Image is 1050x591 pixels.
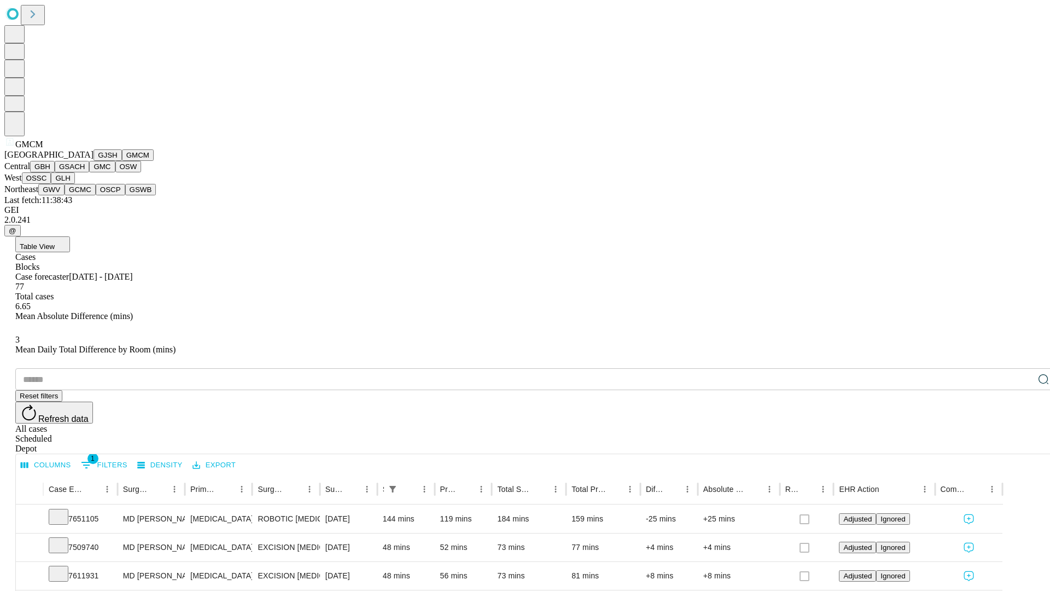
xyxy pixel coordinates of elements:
div: +4 mins [703,534,774,561]
button: Menu [417,482,432,497]
button: Show filters [78,456,130,474]
button: Sort [800,482,815,497]
div: -25 mins [646,505,692,533]
div: 73 mins [497,534,561,561]
span: 1 [87,453,98,464]
div: 159 mins [571,505,635,533]
button: GBH [30,161,55,172]
div: 56 mins [440,562,487,590]
button: GLH [51,172,74,184]
span: 6.65 [15,302,31,311]
button: Menu [234,482,249,497]
button: Menu [359,482,375,497]
button: Adjusted [839,542,876,553]
div: Difference [646,485,663,494]
button: Sort [84,482,100,497]
div: Total Predicted Duration [571,485,606,494]
button: Select columns [18,457,74,474]
span: Mean Daily Total Difference by Room (mins) [15,345,176,354]
span: Last fetch: 11:38:43 [4,195,72,205]
button: Sort [969,482,984,497]
div: 184 mins [497,505,561,533]
div: 48 mins [383,534,429,561]
span: Adjusted [843,515,872,523]
button: Sort [533,482,548,497]
div: [DATE] [325,505,372,533]
span: Central [4,161,30,171]
span: Total cases [15,292,54,301]
span: Adjusted [843,572,872,580]
div: +4 mins [646,534,692,561]
div: MD [PERSON_NAME] [PERSON_NAME] Md [123,562,179,590]
div: +25 mins [703,505,774,533]
span: Adjusted [843,543,872,552]
button: Menu [680,482,695,497]
span: @ [9,227,16,235]
div: GEI [4,205,1046,215]
button: OSCP [96,184,125,195]
div: 2.0.241 [4,215,1046,225]
button: Ignored [876,513,909,525]
div: 1 active filter [385,482,400,497]
button: Sort [344,482,359,497]
div: Predicted In Room Duration [440,485,458,494]
div: +8 mins [646,562,692,590]
div: [DATE] [325,534,372,561]
button: GJSH [94,149,122,161]
div: Total Scheduled Duration [497,485,532,494]
button: Show filters [385,482,400,497]
div: ROBOTIC [MEDICAL_DATA] REPAIR [MEDICAL_DATA] INITIAL [258,505,314,533]
div: EXCISION [MEDICAL_DATA] LESION EXCEPT [MEDICAL_DATA] TRUNK ETC 3.1 TO 4 CM [258,562,314,590]
span: [DATE] - [DATE] [69,272,132,281]
button: Adjusted [839,570,876,582]
div: [MEDICAL_DATA] [190,505,247,533]
button: GMC [89,161,115,172]
span: Northeast [4,184,38,194]
button: Table View [15,236,70,252]
button: GWV [38,184,65,195]
button: Menu [917,482,932,497]
span: Table View [20,242,55,251]
button: Expand [21,538,38,558]
div: Surgery Date [325,485,343,494]
button: Ignored [876,570,909,582]
button: Sort [219,482,234,497]
button: Sort [287,482,302,497]
button: Density [135,457,185,474]
span: [GEOGRAPHIC_DATA] [4,150,94,159]
div: [MEDICAL_DATA] [190,562,247,590]
button: Refresh data [15,402,93,424]
div: 7611931 [49,562,112,590]
div: Primary Service [190,485,218,494]
button: Menu [622,482,638,497]
div: 119 mins [440,505,487,533]
button: OSW [115,161,142,172]
button: Sort [607,482,622,497]
button: Menu [100,482,115,497]
span: 77 [15,282,24,291]
button: @ [4,225,21,236]
div: 144 mins [383,505,429,533]
div: 73 mins [497,562,561,590]
button: Expand [21,567,38,586]
button: GMCM [122,149,154,161]
span: 3 [15,335,20,344]
span: GMCM [15,140,43,149]
div: MD [PERSON_NAME] [PERSON_NAME] Md [123,505,179,533]
button: Menu [302,482,317,497]
div: Case Epic Id [49,485,83,494]
span: Refresh data [38,414,89,424]
button: Menu [474,482,489,497]
button: OSSC [22,172,51,184]
div: 48 mins [383,562,429,590]
div: Resolved in EHR [785,485,800,494]
button: Menu [984,482,1000,497]
button: Sort [151,482,167,497]
button: GCMC [65,184,96,195]
button: GSWB [125,184,156,195]
div: Surgery Name [258,485,285,494]
div: +8 mins [703,562,774,590]
button: Reset filters [15,390,62,402]
div: Surgeon Name [123,485,150,494]
div: EXCISION [MEDICAL_DATA] LESION EXCEPT [MEDICAL_DATA] TRUNK ETC 3.1 TO 4 CM [258,534,314,561]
